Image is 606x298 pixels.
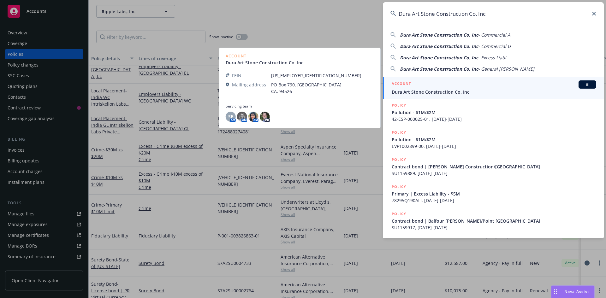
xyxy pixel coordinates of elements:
span: Contract bond | Balfour [PERSON_NAME]/Point [GEOGRAPHIC_DATA] [392,218,596,224]
h5: POLICY [392,129,406,136]
span: Primary | Excess Liability - $5M [392,190,596,197]
span: Dura Art Stone Construction Co. Inc [400,66,478,72]
a: POLICYPollution - $1M/$2MEVP1002899-00, [DATE]-[DATE] [383,126,604,153]
h5: POLICY [392,184,406,190]
h5: POLICY [392,102,406,108]
span: Dura Art Stone Construction Co. Inc [400,32,478,38]
span: Contract bond | [PERSON_NAME] Construction/[GEOGRAPHIC_DATA] [392,163,596,170]
span: Dura Art Stone Construction Co. Inc [400,55,478,61]
span: - Commercial U [478,43,511,49]
span: 42-ESP-000025-01, [DATE]-[DATE] [392,116,596,122]
h5: ACCOUNT [392,80,411,88]
h5: POLICY [392,211,406,217]
span: Dura Art Stone Construction Co. Inc [392,89,596,95]
span: Dura Art Stone Construction Co. Inc [400,43,478,49]
span: BI [581,82,594,87]
a: POLICYContract bond | [PERSON_NAME] Construction/[GEOGRAPHIC_DATA]SU1159889, [DATE]-[DATE] [383,153,604,180]
span: EVP1002899-00, [DATE]-[DATE] [392,143,596,149]
h5: POLICY [392,156,406,163]
span: - Excess Liabi [478,55,506,61]
a: POLICYContract bond | Balfour [PERSON_NAME]/Point [GEOGRAPHIC_DATA]SU1159917, [DATE]-[DATE] [383,207,604,234]
span: 78295Q190ALI, [DATE]-[DATE] [392,197,596,204]
a: POLICYPollution - $1M/$2M42-ESP-000025-01, [DATE]-[DATE] [383,99,604,126]
input: Search... [383,2,604,25]
a: POLICYPrimary | Excess Liability - $5M78295Q190ALI, [DATE]-[DATE] [383,180,604,207]
span: Pollution - $1M/$2M [392,136,596,143]
span: SU1159889, [DATE]-[DATE] [392,170,596,177]
button: Nova Assist [551,285,595,298]
span: - Commercial A [478,32,510,38]
a: ACCOUNTBIDura Art Stone Construction Co. Inc [383,77,604,99]
span: Nova Assist [564,289,589,294]
div: Drag to move [551,286,559,298]
span: Pollution - $1M/$2M [392,109,596,116]
span: - General [PERSON_NAME] [478,66,534,72]
span: SU1159917, [DATE]-[DATE] [392,224,596,231]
